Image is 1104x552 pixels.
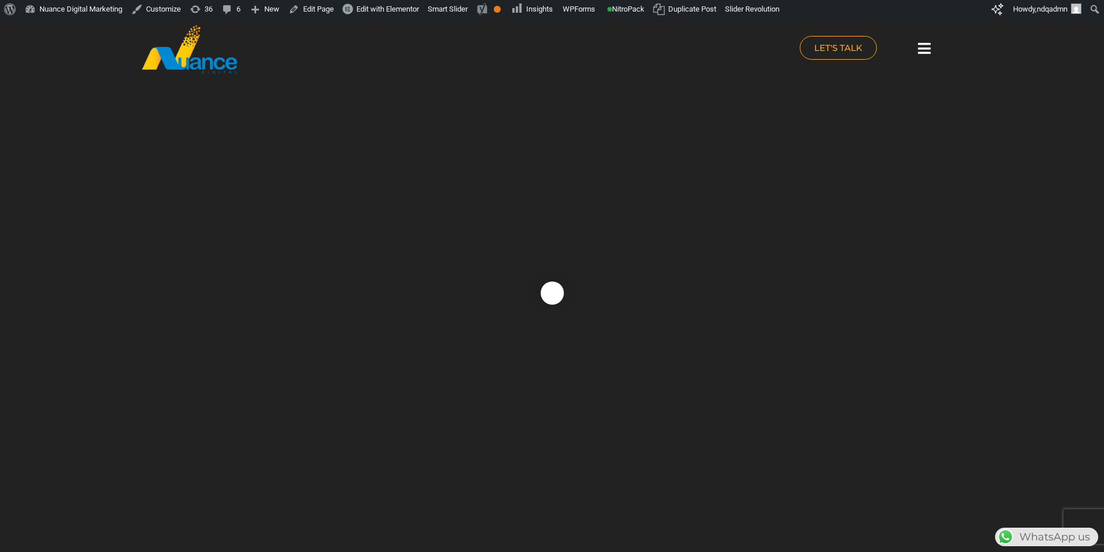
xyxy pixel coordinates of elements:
div: OK [494,6,501,13]
span: ndqadmn [1037,5,1067,13]
img: nuance-qatar_logo [141,24,238,75]
a: nuance-qatar_logo [141,24,546,75]
span: Slider Revolution [725,5,779,13]
a: WhatsAppWhatsApp us [995,531,1098,543]
div: WhatsApp us [995,528,1098,546]
span: Insights [526,5,553,13]
span: LET'S TALK [814,43,862,52]
a: LET'S TALK [800,36,877,60]
img: WhatsApp [996,528,1015,546]
span: Edit with Elementor [356,5,419,13]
